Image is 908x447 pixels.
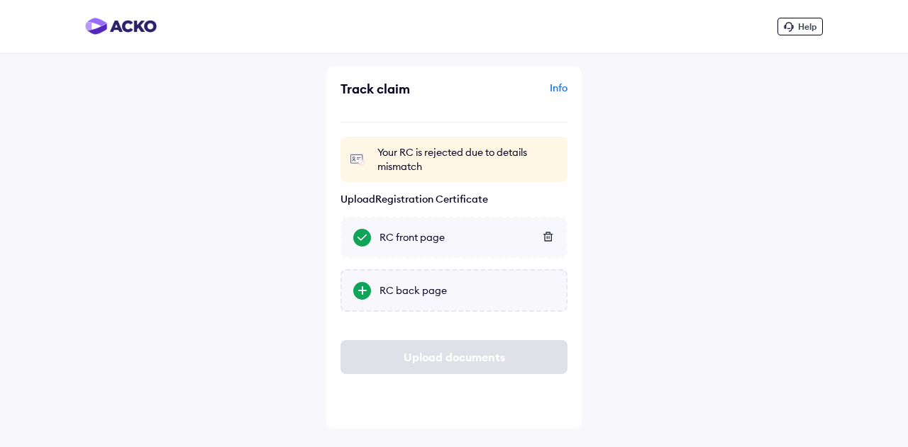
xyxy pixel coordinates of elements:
[377,145,559,174] div: Your RC is rejected due to details mismatch
[380,230,555,244] div: RC front page
[340,81,450,97] div: Track claim
[85,18,157,35] img: horizontal-gradient.png
[458,81,567,108] div: Info
[380,283,555,298] div: RC back page
[340,193,567,205] p: Upload Registration Certificate
[798,21,816,32] span: Help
